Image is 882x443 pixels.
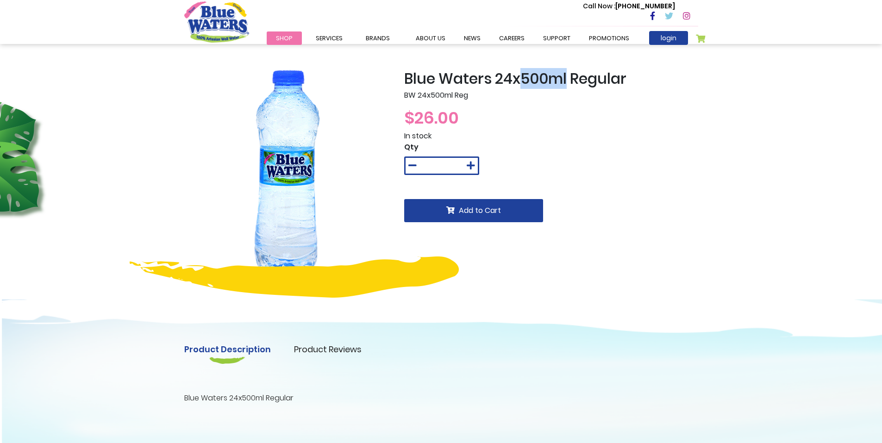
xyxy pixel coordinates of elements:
[580,31,638,45] a: Promotions
[404,142,419,152] span: Qty
[407,31,455,45] a: about us
[649,31,688,45] a: login
[404,131,432,141] span: In stock
[184,393,698,404] p: Blue Waters 24x500ml Regular
[294,343,362,356] a: Product Reviews
[276,34,293,43] span: Shop
[130,256,459,298] img: yellow-design.png
[404,106,459,130] span: $26.00
[455,31,490,45] a: News
[534,31,580,45] a: support
[316,34,343,43] span: Services
[490,31,534,45] a: careers
[583,1,615,11] span: Call Now :
[459,205,501,216] span: Add to Cart
[404,199,543,222] button: Add to Cart
[184,70,390,276] img: Blue_Waters_24x500ml_Regular_1_4.png
[583,1,675,11] p: [PHONE_NUMBER]
[404,70,698,87] h2: Blue Waters 24x500ml Regular
[184,1,249,42] a: store logo
[184,343,271,356] a: Product Description
[366,34,390,43] span: Brands
[404,90,698,101] p: BW 24x500ml Reg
